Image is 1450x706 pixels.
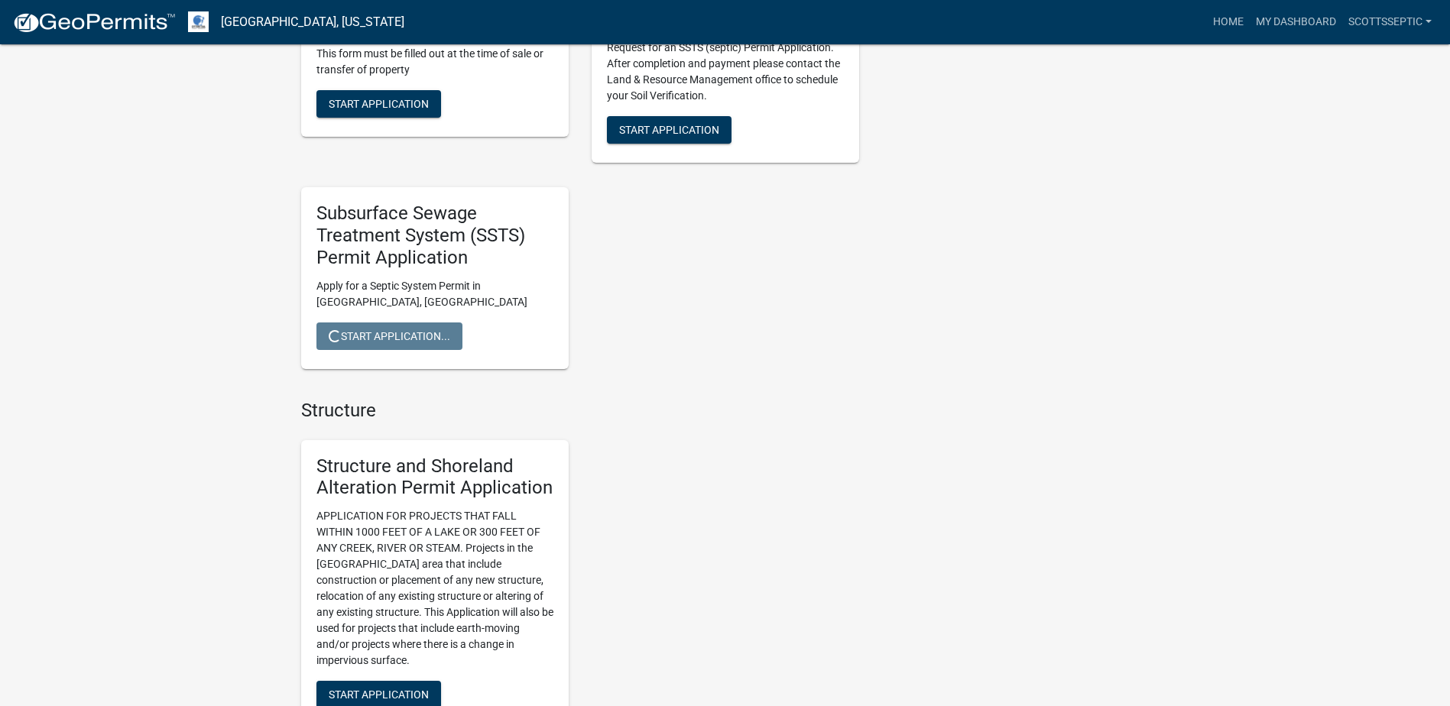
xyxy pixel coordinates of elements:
[188,11,209,32] img: Otter Tail County, Minnesota
[329,98,429,110] span: Start Application
[316,202,553,268] h5: Subsurface Sewage Treatment System (SSTS) Permit Application
[329,329,450,342] span: Start Application...
[316,455,553,500] h5: Structure and Shoreland Alteration Permit Application
[329,688,429,701] span: Start Application
[316,46,553,78] p: This form must be filled out at the time of sale or transfer of property
[316,508,553,669] p: APPLICATION FOR PROJECTS THAT FALL WITHIN 1000 FEET OF A LAKE OR 300 FEET OF ANY CREEK, RIVER OR ...
[301,400,859,422] h4: Structure
[607,116,731,144] button: Start Application
[316,278,553,310] p: Apply for a Septic System Permit in [GEOGRAPHIC_DATA], [GEOGRAPHIC_DATA]
[316,322,462,350] button: Start Application...
[1250,8,1342,37] a: My Dashboard
[1342,8,1438,37] a: scottsseptic
[316,90,441,118] button: Start Application
[221,9,404,35] a: [GEOGRAPHIC_DATA], [US_STATE]
[607,24,844,104] p: Designers please complete a Soil Verification Request for an SSTS (septic) Permit Application. Af...
[619,124,719,136] span: Start Application
[1207,8,1250,37] a: Home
